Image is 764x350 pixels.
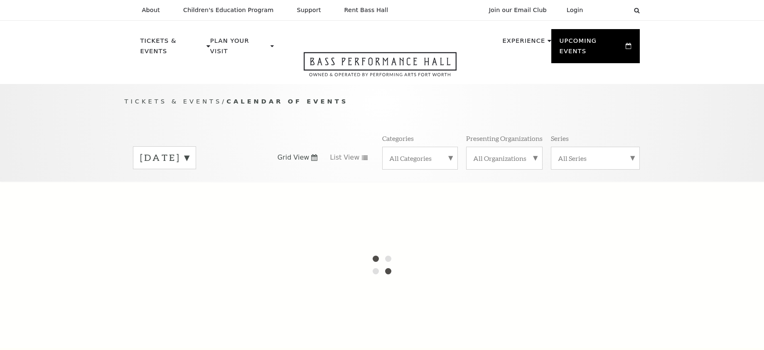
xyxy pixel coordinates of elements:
p: Tickets & Events [140,36,205,61]
p: Experience [502,36,545,51]
label: [DATE] [140,151,189,164]
span: Calendar of Events [226,98,348,105]
p: Categories [382,134,414,143]
p: Rent Bass Hall [344,7,388,14]
span: List View [330,153,359,162]
p: Presenting Organizations [466,134,543,143]
label: All Organizations [473,154,536,163]
label: All Categories [389,154,451,163]
p: About [142,7,160,14]
label: All Series [558,154,633,163]
p: Series [551,134,569,143]
select: Select: [597,6,626,14]
p: Support [297,7,321,14]
p: Children's Education Program [183,7,274,14]
p: / [125,96,640,107]
p: Plan Your Visit [210,36,268,61]
p: Upcoming Events [560,36,624,61]
span: Grid View [278,153,310,162]
span: Tickets & Events [125,98,222,105]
